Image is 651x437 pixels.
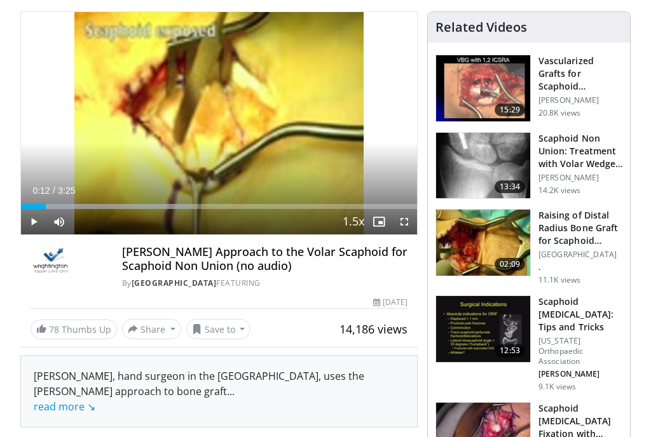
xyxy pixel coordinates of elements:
[122,245,408,272] h4: [PERSON_NAME] Approach to the Volar Scaphoid for Scaphoid Non Union (no audio)
[34,400,95,413] a: read more ↘
[435,295,622,392] a: 12:53 Scaphoid [MEDICAL_DATA]: Tips and Tricks [US_STATE] Orthopaedic Association [PERSON_NAME] 9...
[538,55,622,93] h3: Vascularized Grafts for Scaphoid [MEDICAL_DATA]
[392,209,417,234] button: Fullscreen
[341,209,366,234] button: Playback Rate
[49,323,59,335] span: 78
[538,262,622,272] p: .
[436,55,530,121] img: daf05006-1c50-4058-8167-a0aeb0606d89.150x105_q85_crop-smart_upscale.jpg
[34,384,235,413] span: ...
[366,209,392,234] button: Enable picture-in-picture mode
[21,209,46,234] button: Play
[132,278,217,288] a: [GEOGRAPHIC_DATA]
[435,55,622,122] a: 15:29 Vascularized Grafts for Scaphoid [MEDICAL_DATA] [PERSON_NAME] 20.8K views
[53,185,55,196] span: /
[122,319,181,339] button: Share
[495,180,525,193] span: 13:34
[538,336,622,366] p: [US_STATE] Orthopaedic Association
[538,250,622,260] p: [GEOGRAPHIC_DATA]
[31,319,117,339] a: 78 Thumbs Up
[436,210,530,276] img: Bone_Graft_Harvest_-_Radius_100010404_2.jpg.150x105_q85_crop-smart_upscale.jpg
[538,185,580,196] p: 14.2K views
[538,369,622,379] p: [PERSON_NAME]
[34,368,404,414] div: [PERSON_NAME], hand surgeon in the [GEOGRAPHIC_DATA], uses the [PERSON_NAME] approach to bone graft
[495,258,525,271] span: 02:09
[435,132,622,199] a: 13:34 Scaphoid Non Union: Treatment with Volar Wedge Grafts [PERSON_NAME] 14.2K views
[32,185,50,196] span: 0:12
[435,209,622,285] a: 02:09 Raising of Distal Radius Bone Graft for Scaphoid [MEDICAL_DATA] [GEOGRAPHIC_DATA] . 11.1K v...
[495,104,525,116] span: 15:29
[186,319,251,339] button: Save to
[538,382,576,392] p: 9.1K views
[46,209,72,234] button: Mute
[373,297,408,308] div: [DATE]
[435,20,527,35] h4: Related Videos
[538,132,622,170] h3: Scaphoid Non Union: Treatment with Volar Wedge Grafts
[495,344,525,357] span: 12:53
[436,133,530,199] img: Screen_shot_2010-09-13_at_9.06.49_PM_2.png.150x105_q85_crop-smart_upscale.jpg
[538,275,580,285] p: 11.1K views
[538,209,622,247] h3: Raising of Distal Radius Bone Graft for Scaphoid [MEDICAL_DATA]
[58,185,75,196] span: 3:25
[538,108,580,118] p: 20.8K views
[21,12,417,234] video-js: Video Player
[538,173,622,183] p: [PERSON_NAME]
[436,296,530,362] img: 6998f2a6-2eb9-4f17-8eda-e4f89c4d6471.150x105_q85_crop-smart_upscale.jpg
[122,278,408,289] div: By FEATURING
[339,321,408,337] span: 14,186 views
[538,295,622,333] h3: Scaphoid [MEDICAL_DATA]: Tips and Tricks
[31,245,71,276] img: Wrightington Hospital
[538,95,622,105] p: [PERSON_NAME]
[21,204,417,209] div: Progress Bar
